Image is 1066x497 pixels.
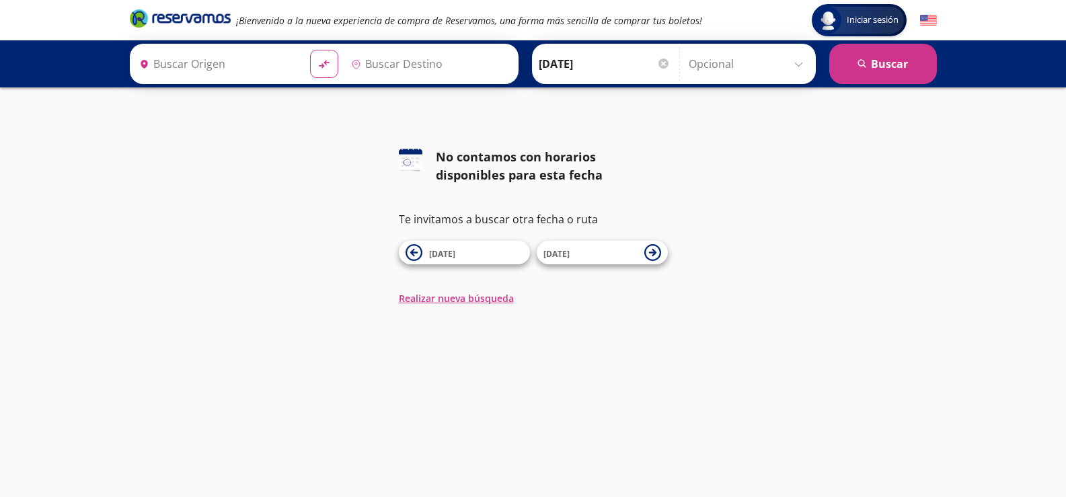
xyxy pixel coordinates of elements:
[130,8,231,28] i: Brand Logo
[841,13,904,27] span: Iniciar sesión
[539,47,671,81] input: Elegir Fecha
[130,8,231,32] a: Brand Logo
[436,148,668,184] div: No contamos con horarios disponibles para esta fecha
[399,291,514,305] button: Realizar nueva búsqueda
[920,12,937,29] button: English
[829,44,937,84] button: Buscar
[689,47,809,81] input: Opcional
[429,248,455,260] span: [DATE]
[346,47,511,81] input: Buscar Destino
[236,14,702,27] em: ¡Bienvenido a la nueva experiencia de compra de Reservamos, una forma más sencilla de comprar tus...
[543,248,570,260] span: [DATE]
[399,241,530,264] button: [DATE]
[134,47,299,81] input: Buscar Origen
[399,211,668,227] p: Te invitamos a buscar otra fecha o ruta
[537,241,668,264] button: [DATE]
